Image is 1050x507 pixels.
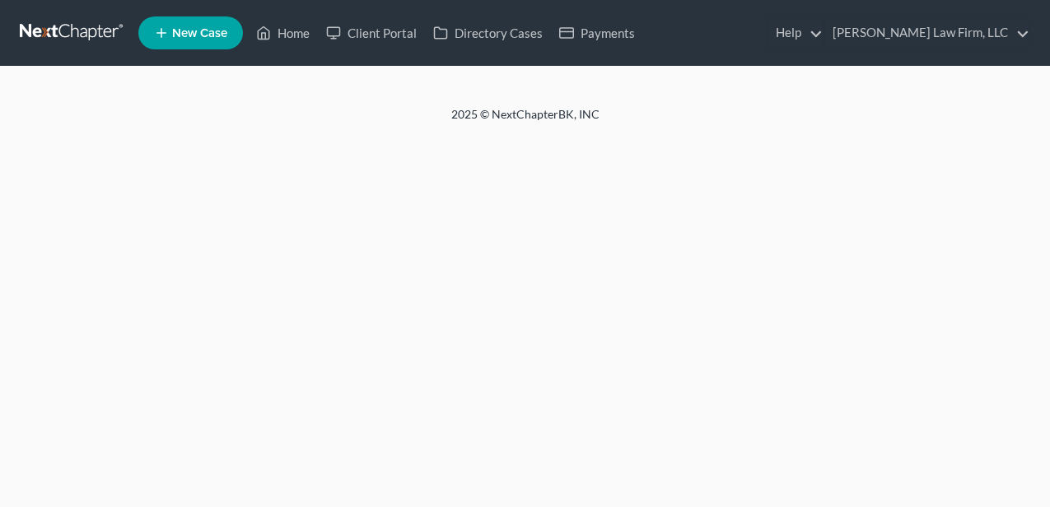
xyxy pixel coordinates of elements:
[425,18,551,48] a: Directory Cases
[318,18,425,48] a: Client Portal
[768,18,823,48] a: Help
[824,18,1029,48] a: [PERSON_NAME] Law Firm, LLC
[248,18,318,48] a: Home
[56,106,995,136] div: 2025 © NextChapterBK, INC
[551,18,643,48] a: Payments
[138,16,243,49] new-legal-case-button: New Case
